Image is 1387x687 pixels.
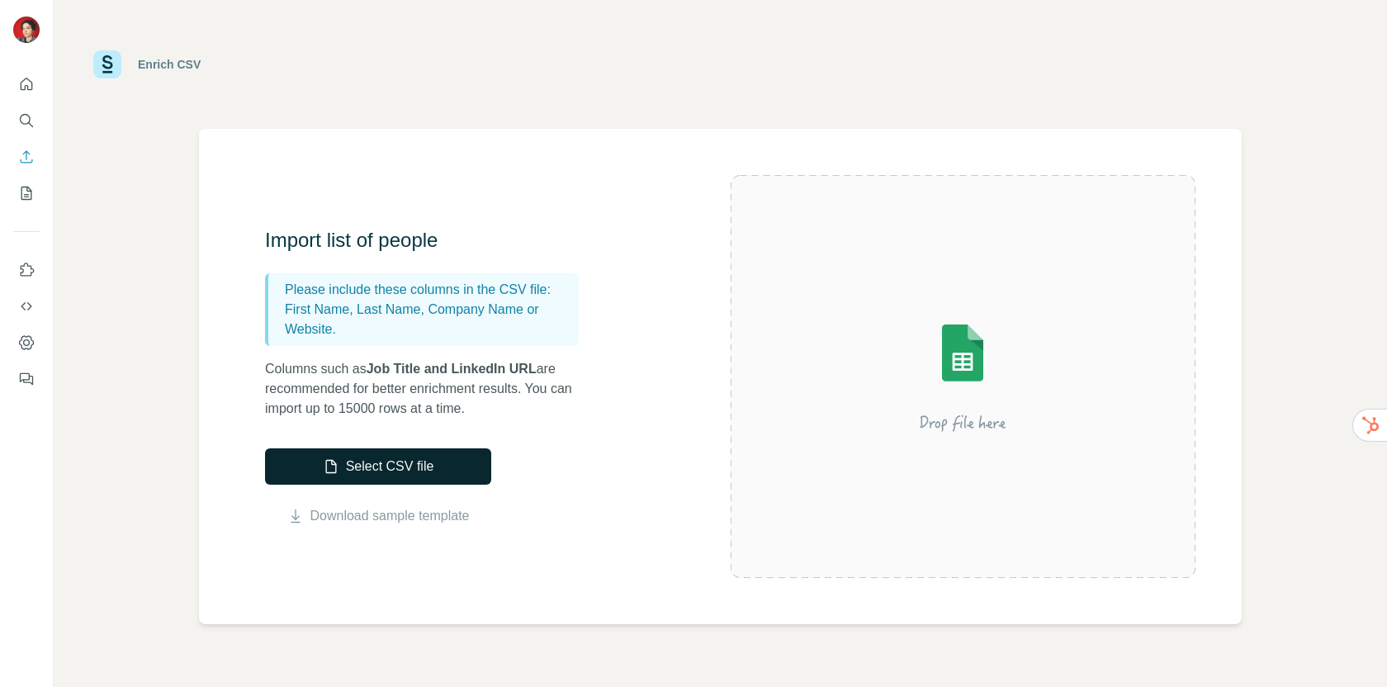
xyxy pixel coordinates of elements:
[310,506,470,526] a: Download sample template
[814,277,1111,476] img: Surfe Illustration - Drop file here or select below
[13,178,40,208] button: My lists
[285,300,572,339] p: First Name, Last Name, Company Name or Website.
[285,280,572,300] p: Please include these columns in the CSV file:
[13,142,40,172] button: Enrich CSV
[13,328,40,358] button: Dashboard
[367,362,537,376] span: Job Title and LinkedIn URL
[265,359,595,419] p: Columns such as are recommended for better enrichment results. You can import up to 15000 rows at...
[13,291,40,321] button: Use Surfe API
[138,56,201,73] div: Enrich CSV
[265,448,491,485] button: Select CSV file
[93,50,121,78] img: Surfe Logo
[13,69,40,99] button: Quick start
[265,506,491,526] button: Download sample template
[13,364,40,394] button: Feedback
[13,106,40,135] button: Search
[13,17,40,43] img: Avatar
[265,227,595,253] h3: Import list of people
[13,255,40,285] button: Use Surfe on LinkedIn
